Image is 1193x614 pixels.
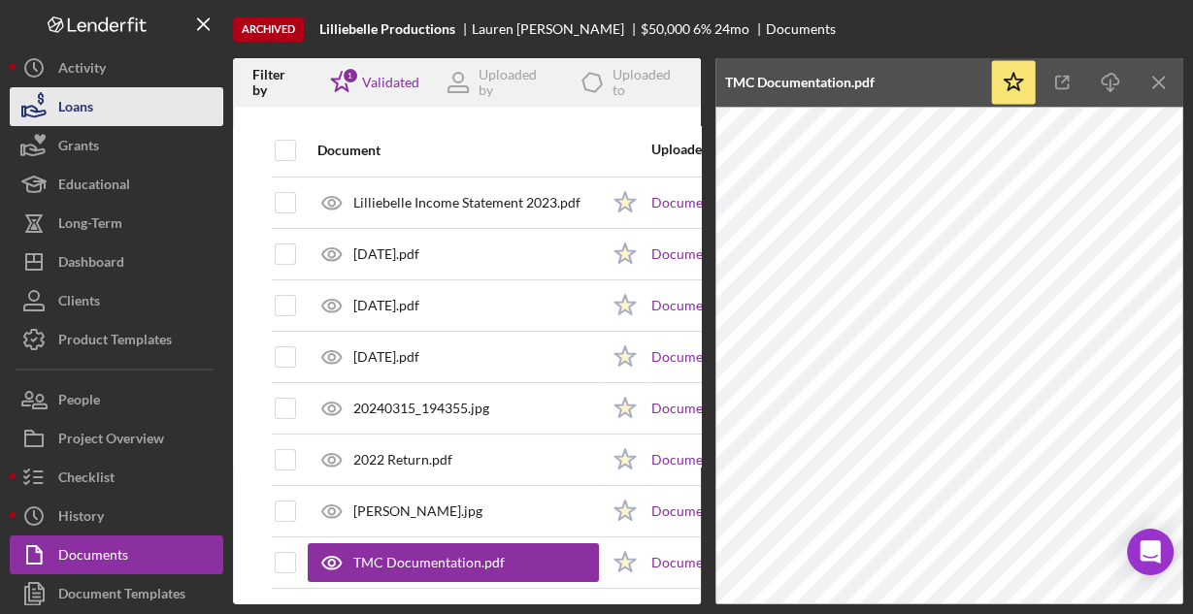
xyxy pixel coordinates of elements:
a: Document Upload ([PERSON_NAME]) [651,503,880,519]
a: Document Upload ([PERSON_NAME]) [651,555,880,570]
div: 2022 Return.pdf [353,452,452,468]
div: Educational [58,165,130,209]
button: Documents [10,535,223,574]
button: Activity [10,48,223,87]
div: Uploaded to [613,67,686,98]
div: 20240315_194355.jpg [353,401,489,416]
div: [DATE].pdf [353,298,419,313]
div: Checklist [58,458,115,501]
a: Document Upload ([PERSON_NAME]) [651,246,880,262]
button: Dashboard [10,242,223,281]
div: Activity [58,48,106,92]
div: TMC Documentation.pdf [725,75,875,90]
button: Checklist [10,458,223,497]
div: Document [317,143,599,158]
div: [DATE].pdf [353,246,419,262]
div: Dashboard [58,242,124,286]
a: Document Upload ([PERSON_NAME]) [651,452,880,468]
button: History [10,497,223,535]
button: Product Templates [10,320,223,359]
button: Clients [10,281,223,320]
div: Grants [58,126,99,170]
button: Loans [10,87,223,126]
div: TMC Documentation.pdf [353,555,505,570]
a: Document Upload ([PERSON_NAME]) [651,195,880,210]
button: Grants [10,126,223,165]
div: 6 % [693,21,712,37]
div: Project Overview [58,419,164,463]
div: Uploaded to [651,142,773,157]
div: Lilliebelle Income Statement 2023.pdf [353,195,580,210]
a: Document Upload ([PERSON_NAME]) [651,349,880,365]
div: Documents [58,535,128,579]
div: Long-Term [58,204,122,247]
div: 24 mo [714,21,749,37]
div: Loans [58,87,93,131]
button: People [10,380,223,419]
div: Clients [58,281,100,325]
div: Product Templates [58,320,172,364]
div: $50,000 [641,21,690,37]
div: 1 [342,67,359,84]
div: Open Intercom Messenger [1127,529,1174,575]
b: Lilliebelle Productions [319,21,455,37]
div: Validated [362,75,419,90]
div: Uploaded by [479,67,554,98]
button: Project Overview [10,419,223,458]
button: Long-Term [10,204,223,242]
div: Documents [766,21,836,37]
div: [DATE].pdf [353,349,419,365]
button: Educational [10,165,223,204]
a: Document Upload ([PERSON_NAME]) [651,401,880,416]
div: Archived [233,17,304,42]
div: History [58,497,104,540]
div: Lauren [PERSON_NAME] [472,21,641,37]
div: [PERSON_NAME].jpg [353,503,482,519]
div: Filter by [252,67,317,98]
div: People [58,380,100,424]
a: Document Upload ([PERSON_NAME]) [651,298,880,313]
button: Document Templates [10,574,223,613]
